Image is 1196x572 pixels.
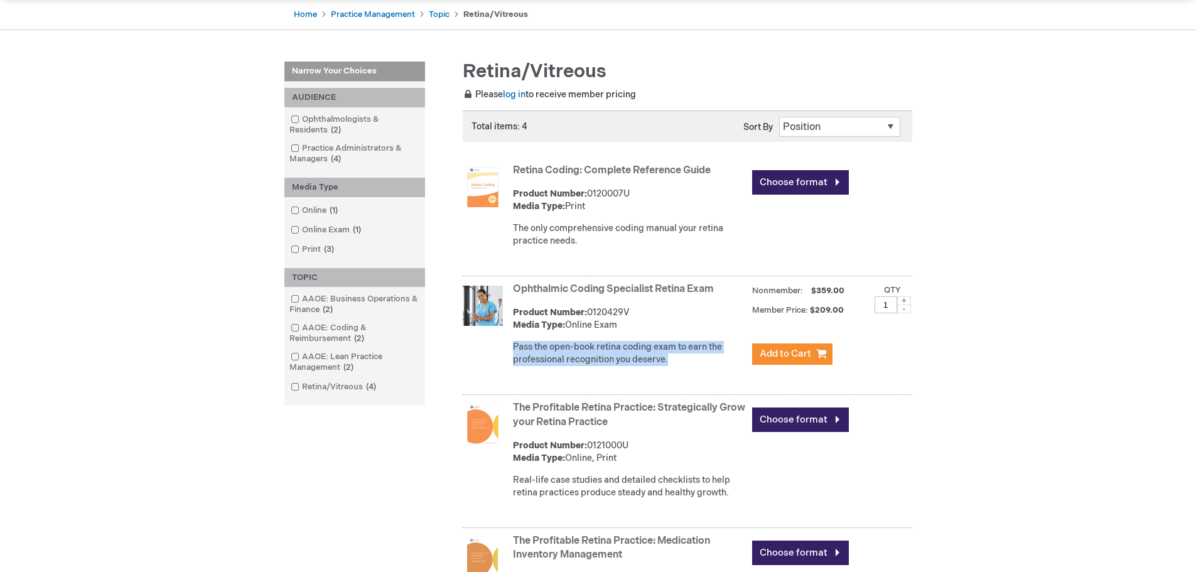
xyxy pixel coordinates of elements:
[513,188,746,213] div: 0120007U Print
[513,201,565,212] strong: Media Type:
[752,283,803,299] strong: Nonmember:
[513,341,746,366] p: Pass the open-book retina coding exam to earn the professional recognition you deserve.
[471,121,527,132] span: Total items: 4
[752,305,808,315] strong: Member Price:
[340,362,357,372] span: 2
[351,333,367,343] span: 2
[328,125,344,135] span: 2
[513,474,746,499] div: Real-life case studies and detailed checklists to help retina practices produce steady and health...
[513,320,565,330] strong: Media Type:
[331,9,415,19] a: Practice Management
[875,296,897,313] input: Qty
[884,285,901,295] label: Qty
[328,154,344,164] span: 4
[288,293,422,316] a: AAOE: Business Operations & Finance2
[809,286,846,296] span: $359.00
[743,122,773,132] label: Sort By
[288,205,343,217] a: Online1
[363,382,379,392] span: 4
[288,143,422,165] a: Practice Administrators & Managers4
[513,306,746,332] div: 0120429V Online Exam
[463,9,528,19] strong: Retina/Vitreous
[513,283,714,295] a: Ophthalmic Coding Specialist Retina Exam
[760,348,811,360] span: Add to Cart
[513,453,565,463] strong: Media Type:
[284,88,425,107] div: AUDIENCE
[513,440,587,451] strong: Product Number:
[503,89,525,100] a: log in
[810,305,846,315] span: $209.00
[320,305,336,315] span: 2
[350,225,364,235] span: 1
[463,286,503,326] img: Ophthalmic Coding Specialist Retina Exam
[513,307,587,318] strong: Product Number:
[513,222,746,247] p: The only comprehensive coding manual your retina practice needs.
[284,62,425,82] strong: Narrow Your Choices
[321,244,337,254] span: 3
[288,244,339,256] a: Print3
[284,178,425,197] div: Media Type
[513,188,587,199] strong: Product Number:
[288,322,422,345] a: AAOE: Coding & Reimbursement2
[284,268,425,288] div: TOPIC
[326,205,341,215] span: 1
[288,351,422,374] a: AAOE: Lean Practice Management2
[752,343,832,365] button: Add to Cart
[463,60,606,83] span: Retina/Vitreous
[463,167,503,207] img: Retina Coding: Complete Reference Guide
[294,9,317,19] a: Home
[752,407,849,432] a: Choose format
[288,224,366,236] a: Online Exam1
[288,381,381,393] a: Retina/Vitreous4
[752,170,849,195] a: Choose format
[429,9,450,19] a: Topic
[513,402,745,428] a: The Profitable Retina Practice: Strategically Grow your Retina Practice
[513,165,711,176] a: Retina Coding: Complete Reference Guide
[513,535,710,561] a: The Profitable Retina Practice: Medication Inventory Management
[513,440,746,465] div: 0121000U Online, Print
[463,89,636,100] span: Please to receive member pricing
[752,541,849,565] a: Choose format
[288,114,422,136] a: Ophthalmologists & Residents2
[463,404,503,445] img: The Profitable Retina Practice: Strategically Grow your Retina Practice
